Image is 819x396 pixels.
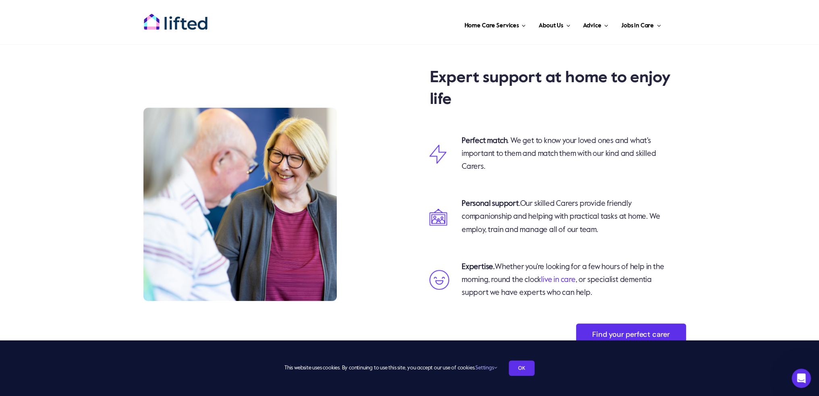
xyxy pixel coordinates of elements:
[475,365,497,371] a: Settings
[143,13,208,21] a: lifted-logo
[792,369,811,388] iframe: Intercom live chat
[462,137,507,145] strong: Perfect match
[143,108,337,301] img: what is a local authority
[234,12,663,36] nav: Main Menu
[462,12,529,36] a: Home Care Services
[429,145,446,164] img: Vector (2)
[429,270,449,290] img: Vector (1)
[462,200,519,207] strong: Personal support
[536,12,572,36] a: About Us
[429,67,686,110] h2: Expert support at home to enjoy life
[619,12,663,36] a: Jobs in Care
[429,209,447,226] img: Group 411
[509,361,535,376] a: OK
[541,276,576,284] a: live in care
[462,263,495,271] strong: Expertise.
[621,19,654,32] span: Jobs in Care
[462,200,660,233] span: Our skilled Carers provide friendly companionship and helping with practical tasks at home. We em...
[583,19,601,32] span: Advice
[462,261,665,299] p: Whether you're looking for a few hours of help in the morning, round the clock , or specialist de...
[462,135,665,173] p: . We get to know your loved ones and what's important to them and match them with our kind and sk...
[576,323,686,346] a: Find your perfect carer
[284,362,497,375] span: This website uses cookies. By continuing to use this site, you accept our use of cookies.
[581,12,610,36] a: Advice
[462,197,665,236] p: .
[464,19,519,32] span: Home Care Services
[592,330,670,339] span: Find your perfect carer
[539,19,563,32] span: About Us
